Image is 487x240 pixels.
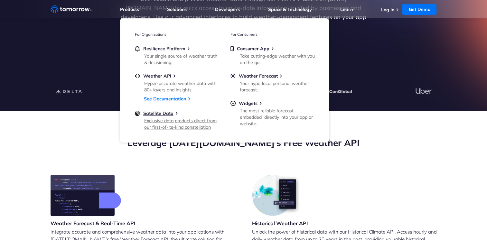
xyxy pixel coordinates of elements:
img: api.svg [135,73,140,79]
a: Satellite DataExclusive data products direct from our first-of-its-kind constellation [135,110,219,129]
span: Resilience Platform [143,46,185,51]
div: Your single source of weather truth & decisioning. [144,53,219,66]
img: satellite-data-menu.png [135,110,140,116]
span: Weather Forecast [239,73,278,79]
span: Consumer App [237,46,269,51]
a: Learn [340,6,353,12]
span: Widgets [239,100,258,106]
img: mobile.svg [230,46,234,51]
a: Get Demo [402,4,436,15]
a: Home link [51,5,92,14]
div: Take cutting-edge weather with you on the go. [240,53,315,66]
a: Resilience PlatformYour single source of weather truth & decisioning. [135,46,219,64]
a: Space & Technology [268,6,312,12]
a: Products [120,6,139,12]
a: Log In [381,7,394,13]
span: Weather API [143,73,171,79]
a: Developers [215,6,240,12]
a: Solutions [167,6,187,12]
img: bell.svg [135,46,140,51]
div: Your hyperlocal personal weather forecast. [240,80,315,93]
a: See Documentation [144,96,186,102]
a: WidgetsThe most reliable forecast embedded directly into your app or website. [230,100,314,125]
h3: Historical Weather API [252,220,308,227]
div: Hyper-accurate weather data with 80+ layers and insights. [144,80,219,93]
a: Consumer AppTake cutting-edge weather with you on the go. [230,46,314,64]
div: Exclusive data products direct from our first-of-its-kind constellation [144,117,219,130]
img: plus-circle.svg [230,100,236,106]
h2: Leverage [DATE][DOMAIN_NAME]’s Free Weather API [51,137,437,149]
span: Satellite Data [143,110,173,116]
a: Weather ForecastYour hyperlocal personal weather forecast. [230,73,314,92]
img: sun.svg [230,73,236,79]
a: Weather APIHyper-accurate weather data with 80+ layers and insights. [135,73,219,92]
h3: For Organizations [135,32,219,37]
h3: For Consumers [230,32,314,37]
div: The most reliable forecast embedded directly into your app or website. [240,107,315,127]
h3: Weather Forecast & Real-Time API [51,220,136,227]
